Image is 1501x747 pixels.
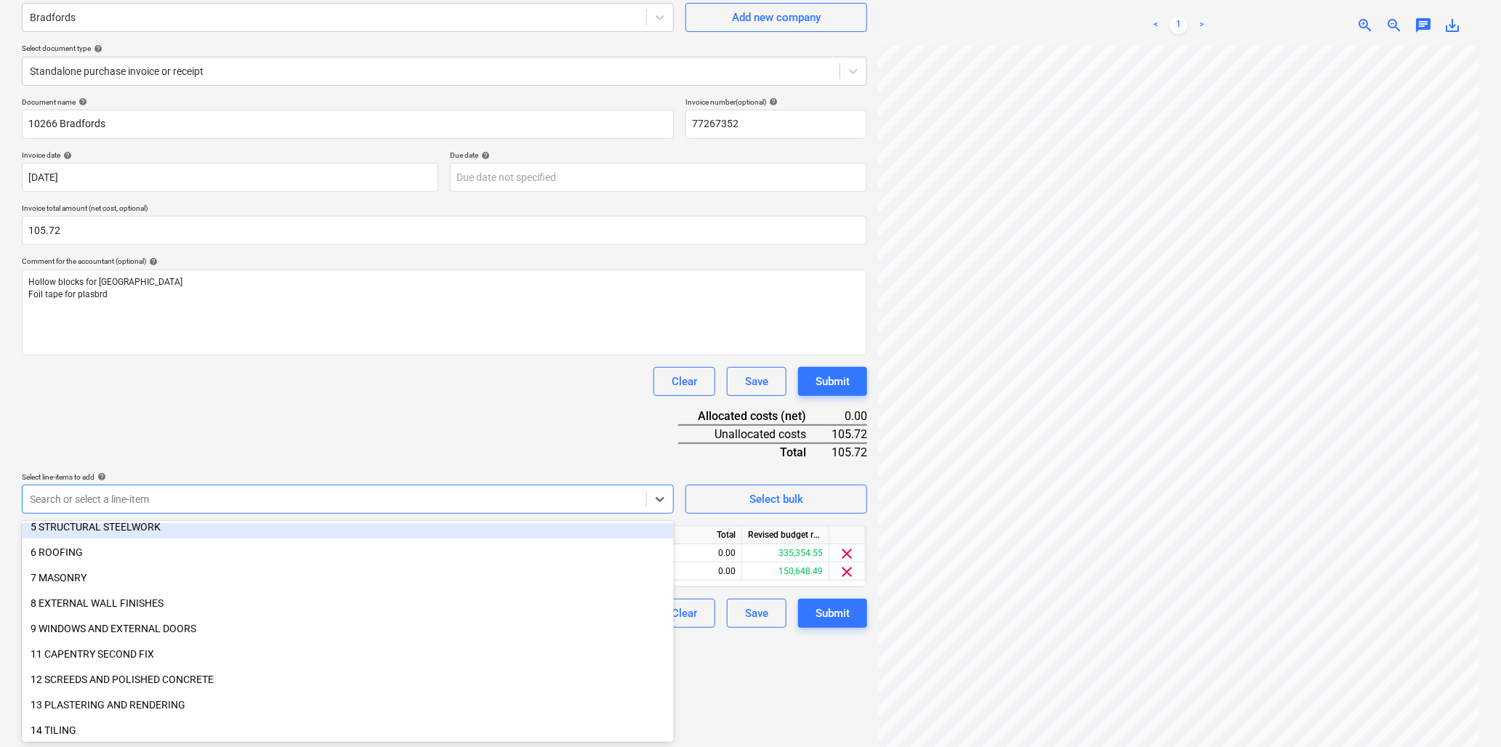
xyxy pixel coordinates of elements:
div: 335,354.55 [742,544,829,562]
div: 12 SCREEDS AND POLISHED CONCRETE [22,668,674,691]
div: Due date [450,150,866,160]
a: Page 1 is your current page [1170,17,1188,34]
div: 0.00 [655,562,742,581]
div: Add new company [732,8,821,27]
input: Invoice total amount (net cost, optional) [22,216,867,245]
a: Next page [1194,17,1211,34]
input: Invoice number [685,110,867,139]
input: Invoice date not specified [22,163,438,192]
div: Submit [816,604,850,623]
div: Comment for the accountant (optional) [22,257,867,266]
span: Hollow blocks for [GEOGRAPHIC_DATA] [28,277,182,287]
span: help [94,472,106,481]
a: Previous page [1147,17,1164,34]
span: zoom_in [1357,17,1375,34]
div: Clear [672,372,697,391]
span: clear [839,545,856,562]
div: 0.00 [655,544,742,562]
button: Submit [798,367,867,396]
button: Submit [798,599,867,628]
span: help [766,97,778,106]
div: Save [745,372,768,391]
div: Select document type [22,44,867,53]
div: Save [745,604,768,623]
div: 5 STRUCTURAL STEELWORK [22,515,674,538]
div: 150,648.49 [742,562,829,581]
div: 6 ROOFING [22,541,674,564]
div: Document name [22,97,674,107]
div: Total [655,526,742,544]
span: help [146,257,158,266]
div: Total [678,443,829,461]
span: Foil tape for plasbrd [28,289,108,299]
div: 9 WINDOWS AND EXTERNAL DOORS [22,617,674,640]
p: Invoice total amount (net cost, optional) [22,203,867,216]
div: Invoice date [22,150,438,160]
div: 14 TILING [22,719,674,742]
div: Submit [816,372,850,391]
div: 105.72 [829,425,867,443]
span: save_alt [1444,17,1462,34]
span: chat [1415,17,1433,34]
button: Save [727,599,786,628]
button: Save [727,367,786,396]
input: Document name [22,110,674,139]
div: Invoice number (optional) [685,97,867,107]
div: Clear [672,604,697,623]
button: Clear [653,599,715,628]
span: help [91,44,102,53]
button: Select bulk [685,485,867,514]
button: Add new company [685,3,867,32]
span: help [76,97,87,106]
div: Unallocated costs [678,425,829,443]
div: 105.72 [829,443,867,461]
span: clear [839,563,856,581]
div: 11 CAPENTRY SECOND FIX [22,642,674,666]
button: Clear [653,367,715,396]
div: 0.00 [829,408,867,425]
div: Select line-items to add [22,472,674,482]
span: help [60,151,72,160]
div: Select bulk [749,490,803,509]
input: Due date not specified [450,163,866,192]
div: Revised budget remaining [742,526,829,544]
span: help [478,151,490,160]
div: 8 EXTERNAL WALL FINISHES [22,591,674,615]
div: 7 MASONRY [22,566,674,589]
span: zoom_out [1386,17,1404,34]
div: Allocated costs (net) [678,408,829,425]
div: 13 PLASTERING AND RENDERING [22,693,674,716]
